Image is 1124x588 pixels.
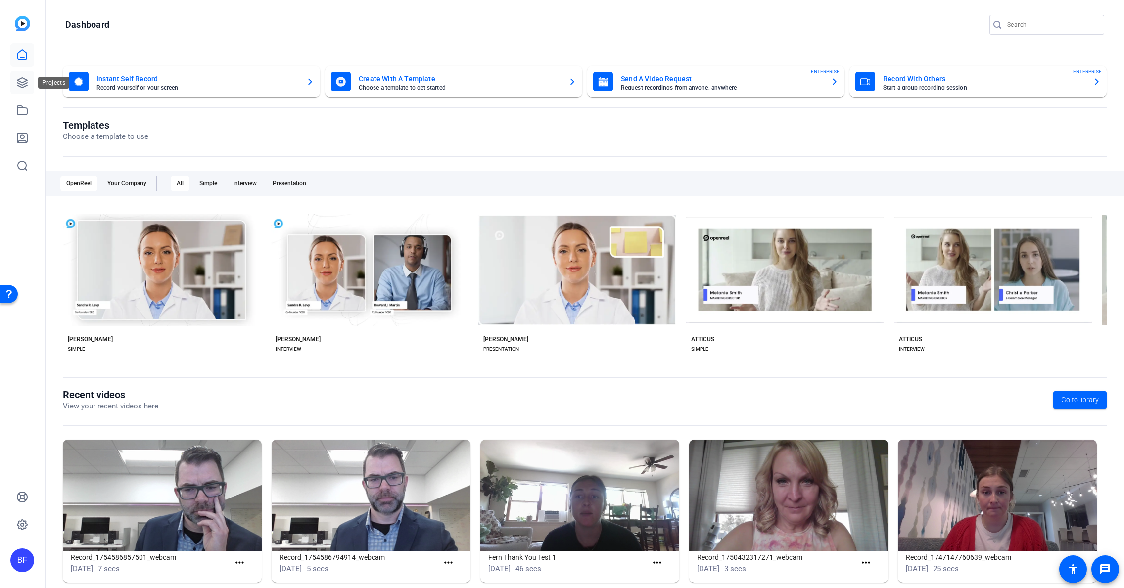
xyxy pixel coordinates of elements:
div: [PERSON_NAME] [68,335,113,343]
span: [DATE] [488,564,511,573]
mat-card-title: Create With A Template [359,73,561,85]
p: View your recent videos here [63,401,158,412]
button: Record With OthersStart a group recording sessionENTERPRISE [849,66,1107,97]
div: INTERVIEW [276,345,301,353]
span: 25 secs [933,564,959,573]
span: ENTERPRISE [1073,68,1102,75]
img: Record_1750432317271_webcam [689,440,888,551]
h1: Record_1754586857501_webcam [71,551,230,563]
mat-card-subtitle: Request recordings from anyone, anywhere [621,85,823,90]
mat-icon: more_horiz [234,557,246,569]
span: [DATE] [71,564,93,573]
button: Send A Video RequestRequest recordings from anyone, anywhereENTERPRISE [587,66,844,97]
mat-icon: accessibility [1067,563,1079,575]
mat-card-subtitle: Start a group recording session [883,85,1085,90]
span: [DATE] [280,564,302,573]
h1: Templates [63,119,148,131]
mat-card-title: Record With Others [883,73,1085,85]
span: 5 secs [307,564,328,573]
mat-icon: message [1099,563,1111,575]
mat-card-title: Instant Self Record [96,73,298,85]
span: [DATE] [906,564,928,573]
img: blue-gradient.svg [15,16,30,31]
div: ATTICUS [691,335,714,343]
button: Create With A TemplateChoose a template to get started [325,66,582,97]
h1: Fern Thank You Test 1 [488,551,647,563]
mat-icon: more_horiz [442,557,455,569]
span: [DATE] [697,564,719,573]
a: Go to library [1053,391,1107,409]
div: ATTICUS [899,335,922,343]
h1: Record_1754586794914_webcam [280,551,438,563]
h1: Recent videos [63,389,158,401]
span: 46 secs [515,564,541,573]
mat-card-subtitle: Record yourself or your screen [96,85,298,90]
div: Projects [38,77,69,89]
span: 7 secs [98,564,120,573]
div: SIMPLE [691,345,708,353]
div: INTERVIEW [899,345,925,353]
h1: Record_1750432317271_webcam [697,551,856,563]
div: [PERSON_NAME] [483,335,528,343]
button: Instant Self RecordRecord yourself or your screen [63,66,320,97]
div: [PERSON_NAME] [276,335,321,343]
span: 3 secs [724,564,746,573]
mat-icon: more_horiz [651,557,663,569]
div: PRESENTATION [483,345,519,353]
img: Record_1747147760639_webcam [898,440,1097,551]
h1: Dashboard [65,19,109,31]
div: All [171,176,189,191]
div: BF [10,548,34,572]
mat-card-subtitle: Choose a template to get started [359,85,561,90]
mat-card-title: Send A Video Request [621,73,823,85]
mat-icon: more_horiz [860,557,872,569]
h1: Record_1747147760639_webcam [906,551,1065,563]
div: Simple [193,176,223,191]
span: ENTERPRISE [811,68,840,75]
input: Search [1007,19,1096,31]
img: Record_1754586794914_webcam [272,440,470,551]
div: SIMPLE [68,345,85,353]
div: Presentation [267,176,312,191]
span: Go to library [1061,395,1099,405]
div: Interview [227,176,263,191]
p: Choose a template to use [63,131,148,142]
img: Fern Thank You Test 1 [480,440,679,551]
div: OpenReel [60,176,97,191]
div: Your Company [101,176,152,191]
img: Record_1754586857501_webcam [63,440,262,551]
